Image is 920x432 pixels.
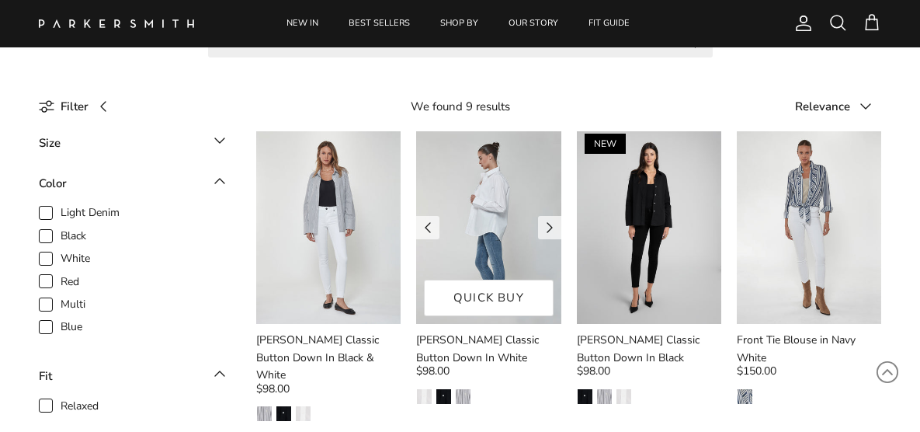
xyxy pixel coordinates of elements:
[39,364,225,397] toggle-target: Fit
[455,388,471,405] a: Black & White
[577,363,610,380] span: $98.00
[416,332,561,404] a: [PERSON_NAME] Classic Button Down In White $98.00 WhiteBlackBlack & White
[737,363,776,380] span: $150.00
[61,399,99,414] span: Relaxed
[456,389,470,404] img: Black & White
[61,251,90,267] span: White
[596,388,613,405] a: Black & White
[616,389,631,404] img: White
[416,363,450,380] span: $98.00
[416,388,432,405] a: White
[436,388,452,405] a: Black
[738,389,752,404] img: Navy White
[577,388,593,405] a: Black
[256,406,273,422] a: Black & White
[257,406,272,421] img: Black & White
[417,389,432,404] img: White
[737,332,881,404] a: Front Tie Blouse in Navy White $150.00 Navy White
[256,381,290,398] span: $98.00
[61,228,86,244] span: Black
[737,388,753,405] a: Navy White
[795,99,850,114] span: Relevance
[737,332,881,367] div: Front Tie Blouse in Navy White
[336,97,584,116] div: We found 9 results
[416,332,561,367] div: [PERSON_NAME] Classic Button Down In White
[39,172,225,204] toggle-target: Color
[256,332,401,422] a: [PERSON_NAME] Classic Button Down In Black & White $98.00 Black & WhiteBlackWhite
[436,389,451,404] img: Black
[424,280,553,316] a: Quick buy
[538,216,561,239] a: Next
[39,131,225,164] toggle-target: Size
[61,274,79,290] span: Red
[795,89,881,124] button: Relevance
[679,30,697,49] button: Search
[276,406,291,421] img: Black
[256,332,401,384] div: [PERSON_NAME] Classic Button Down In Black & White
[61,97,89,116] span: Filter
[295,406,311,422] a: White
[39,367,52,385] div: Fit
[61,319,82,335] span: Blue
[577,332,721,367] div: [PERSON_NAME] Classic Button Down In Black
[276,406,292,422] a: Black
[39,19,194,28] img: Parker Smith
[597,389,612,404] img: Black & White
[39,174,67,193] div: Color
[61,205,120,221] span: Light Denim
[296,406,311,421] img: White
[788,14,813,33] a: Account
[39,89,118,124] a: Filter
[577,332,721,404] a: [PERSON_NAME] Classic Button Down In Black $98.00 BlackBlack & WhiteWhite
[578,389,592,404] img: Black
[416,216,439,239] a: Previous
[616,388,632,405] a: White
[39,134,61,152] div: Size
[61,297,85,312] span: Multi
[876,361,899,384] svg: Scroll to Top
